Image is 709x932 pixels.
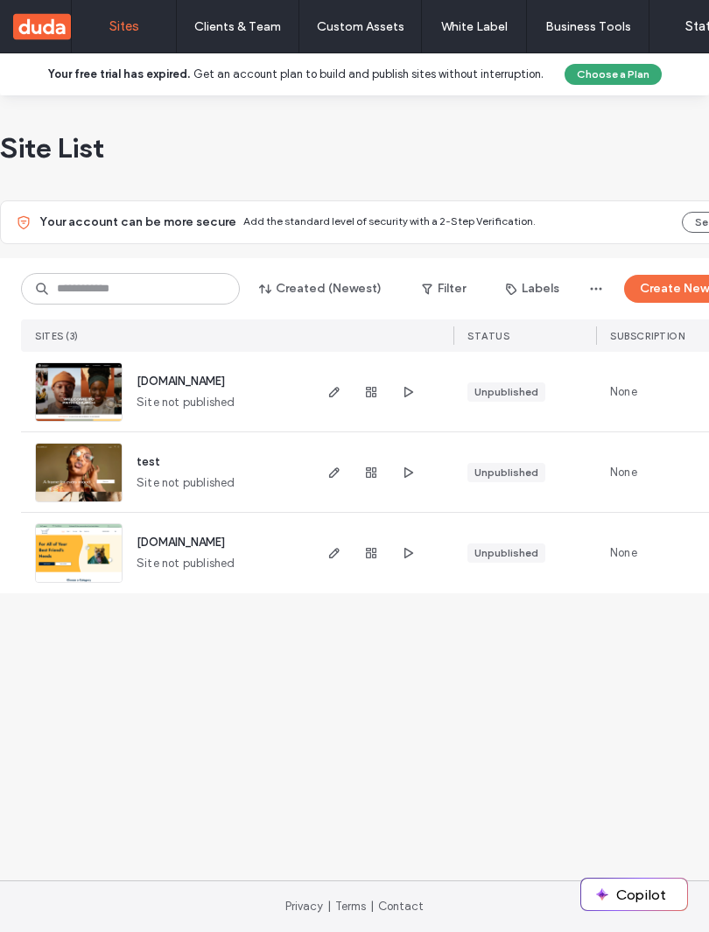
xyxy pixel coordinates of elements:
span: SITES (3) [35,330,79,342]
span: Site not published [137,555,235,572]
span: SUBSCRIPTION [610,330,684,342]
div: Unpublished [474,384,538,400]
a: Privacy [285,900,323,913]
button: Copilot [581,879,687,910]
div: Unpublished [474,545,538,561]
label: Clients & Team [194,19,281,34]
span: Add the standard level of security with a 2-Step Verification. [243,214,536,228]
span: | [327,900,331,913]
label: Sites [109,18,139,34]
a: Contact [378,900,424,913]
button: Filter [404,275,483,303]
a: Terms [335,900,366,913]
span: | [370,900,374,913]
a: [DOMAIN_NAME] [137,536,225,549]
span: None [610,544,637,562]
span: None [610,383,637,401]
a: [DOMAIN_NAME] [137,375,225,388]
span: STATUS [467,330,509,342]
a: test [137,455,160,468]
span: None [610,464,637,481]
label: White Label [441,19,508,34]
span: Your account can be more secure [39,214,236,231]
span: Get an account plan to build and publish sites without interruption. [193,67,544,81]
label: Business Tools [545,19,631,34]
span: Site not published [137,474,235,492]
button: Labels [490,275,575,303]
button: Choose a Plan [565,64,662,85]
label: Custom Assets [317,19,404,34]
button: Created (Newest) [244,275,397,303]
div: Unpublished [474,465,538,480]
b: Your free trial has expired. [48,67,190,81]
span: Site not published [137,394,235,411]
